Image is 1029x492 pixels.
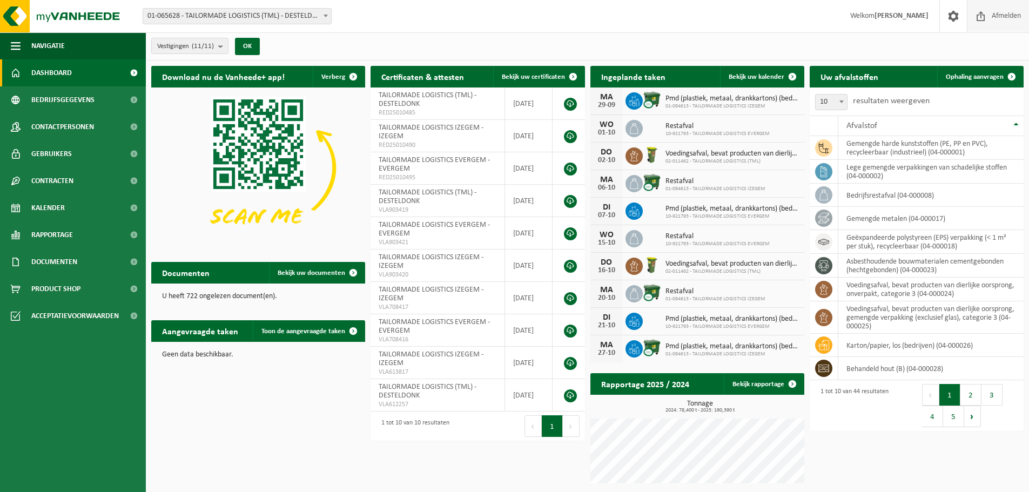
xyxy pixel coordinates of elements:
[502,73,565,80] span: Bekijk uw certificaten
[505,120,553,152] td: [DATE]
[665,351,799,358] span: 01-094613 - TAILORMADE LOGISTICS IZEGEM
[729,73,784,80] span: Bekijk uw kalender
[151,262,220,283] h2: Documenten
[810,66,889,87] h2: Uw afvalstoffen
[151,66,295,87] h2: Download nu de Vanheede+ app!
[815,383,889,428] div: 1 tot 10 van 44 resultaten
[379,173,496,182] span: RED25010495
[838,357,1024,380] td: behandeld hout (B) (04-000028)
[939,384,960,406] button: 1
[665,213,799,220] span: 10-921793 - TAILORMADE LOGISTICS EVERGEM
[379,124,483,140] span: TAILORMADE LOGISTICS IZEGEM - IZEGEM
[162,293,354,300] p: U heeft 722 ongelezen document(en).
[643,284,661,302] img: WB-1100-CU
[946,73,1004,80] span: Ophaling aanvragen
[665,296,765,302] span: 01-094613 - TAILORMADE LOGISTICS IZEGEM
[313,66,364,87] button: Verberg
[643,91,661,109] img: WB-1100-CU
[524,415,542,437] button: Previous
[505,185,553,217] td: [DATE]
[838,136,1024,160] td: gemengde harde kunststoffen (PE, PP en PVC), recycleerbaar (industrieel) (04-000001)
[960,384,981,406] button: 2
[596,157,617,164] div: 02-10
[379,238,496,247] span: VLA903421
[943,406,964,427] button: 5
[838,207,1024,230] td: gemengde metalen (04-000017)
[724,373,803,395] a: Bekijk rapportage
[31,167,73,194] span: Contracten
[838,160,1024,184] td: lege gemengde verpakkingen van schadelijke stoffen (04-000002)
[379,206,496,214] span: VLA903419
[596,203,617,212] div: DI
[590,373,700,394] h2: Rapportage 2025 / 2024
[596,176,617,184] div: MA
[151,320,249,341] h2: Aangevraagde taken
[981,384,1003,406] button: 3
[321,73,345,80] span: Verberg
[192,43,214,50] count: (11/11)
[643,256,661,274] img: WB-0060-HPE-GN-50
[665,150,799,158] span: Voedingsafval, bevat producten van dierlijke oorsprong, onverpakt, categorie 3
[875,12,929,20] strong: [PERSON_NAME]
[596,349,617,357] div: 27-10
[379,368,496,376] span: VLA613817
[937,66,1023,87] a: Ophaling aanvragen
[665,287,765,296] span: Restafval
[665,103,799,110] span: 01-094613 - TAILORMADE LOGISTICS IZEGEM
[31,86,95,113] span: Bedrijfsgegevens
[379,188,476,205] span: TAILORMADE LOGISTICS (TML) - DESTELDONK
[665,268,799,275] span: 02-011462 - TAILORMADE LOGISTICS (TML)
[505,250,553,282] td: [DATE]
[143,9,331,24] span: 01-065628 - TAILORMADE LOGISTICS (TML) - DESTELDONK
[376,414,449,438] div: 1 tot 10 van 10 resultaten
[379,351,483,367] span: TAILORMADE LOGISTICS IZEGEM - IZEGEM
[31,32,65,59] span: Navigatie
[665,177,765,186] span: Restafval
[379,109,496,117] span: RED25010485
[278,269,345,277] span: Bekijk uw documenten
[665,241,770,247] span: 10-921793 - TAILORMADE LOGISTICS EVERGEM
[838,184,1024,207] td: bedrijfsrestafval (04-000008)
[31,275,80,302] span: Product Shop
[379,383,476,400] span: TAILORMADE LOGISTICS (TML) - DESTELDONK
[665,260,799,268] span: Voedingsafval, bevat producten van dierlijke oorsprong, onverpakt, categorie 3
[596,313,617,322] div: DI
[235,38,260,55] button: OK
[853,97,930,105] label: resultaten weergeven
[269,262,364,284] a: Bekijk uw documenten
[505,379,553,412] td: [DATE]
[964,406,981,427] button: Next
[665,158,799,165] span: 02-011462 - TAILORMADE LOGISTICS (TML)
[596,212,617,219] div: 07-10
[596,286,617,294] div: MA
[157,38,214,55] span: Vestigingen
[596,408,804,413] span: 2024: 78,400 t - 2025: 190,390 t
[505,314,553,347] td: [DATE]
[665,342,799,351] span: Pmd (plastiek, metaal, drankkartons) (bedrijven)
[596,231,617,239] div: WO
[815,94,848,110] span: 10
[838,254,1024,278] td: asbesthoudende bouwmaterialen cementgebonden (hechtgebonden) (04-000023)
[563,415,580,437] button: Next
[596,267,617,274] div: 16-10
[922,384,939,406] button: Previous
[596,400,804,413] h3: Tonnage
[379,156,490,173] span: TAILORMADE LOGISTICS EVERGEM - EVERGEM
[371,66,475,87] h2: Certificaten & attesten
[643,173,661,192] img: WB-1100-CU
[31,248,77,275] span: Documenten
[596,322,617,329] div: 21-10
[838,230,1024,254] td: geëxpandeerde polystyreen (EPS) verpakking (< 1 m² per stuk), recycleerbaar (04-000018)
[261,328,345,335] span: Toon de aangevraagde taken
[493,66,584,87] a: Bekijk uw certificaten
[596,102,617,109] div: 29-09
[379,318,490,335] span: TAILORMADE LOGISTICS EVERGEM - EVERGEM
[151,87,365,248] img: Download de VHEPlus App
[505,347,553,379] td: [DATE]
[379,91,476,108] span: TAILORMADE LOGISTICS (TML) - DESTELDONK
[379,303,496,312] span: VLA708417
[665,122,770,131] span: Restafval
[31,221,73,248] span: Rapportage
[379,286,483,302] span: TAILORMADE LOGISTICS IZEGEM - IZEGEM
[596,341,617,349] div: MA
